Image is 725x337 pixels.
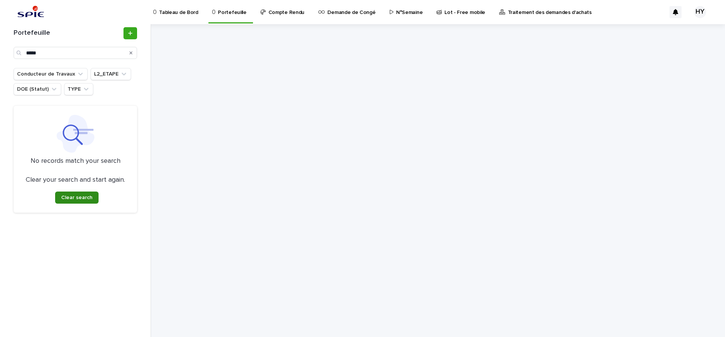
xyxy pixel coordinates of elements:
button: Clear search [55,192,99,204]
button: DOE (Statut) [14,83,61,95]
p: No records match your search [23,157,128,165]
img: svstPd6MQfCT1uX1QGkG [15,5,46,20]
div: HY [694,6,706,18]
button: TYPE [64,83,93,95]
input: Search [14,47,137,59]
span: Clear search [61,195,93,200]
button: L2_ETAPE [91,68,131,80]
p: Clear your search and start again. [26,176,125,184]
h1: Portefeuille [14,29,122,37]
button: Conducteur de Travaux [14,68,88,80]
